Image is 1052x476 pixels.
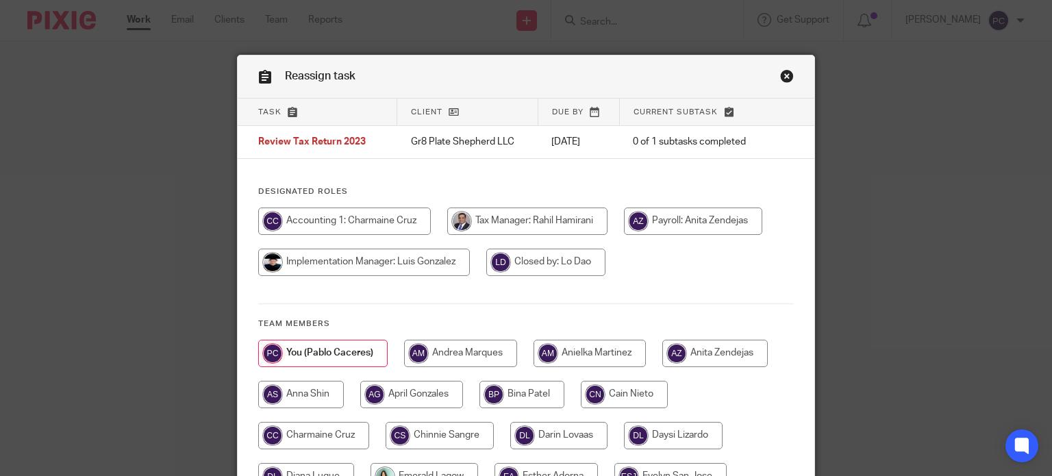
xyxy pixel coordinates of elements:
[619,126,770,159] td: 0 of 1 subtasks completed
[780,69,794,88] a: Close this dialog window
[258,186,794,197] h4: Designated Roles
[411,108,442,116] span: Client
[634,108,718,116] span: Current subtask
[552,108,584,116] span: Due by
[258,138,366,147] span: Review Tax Return 2023
[258,318,794,329] h4: Team members
[285,71,355,82] span: Reassign task
[258,108,281,116] span: Task
[411,135,524,149] p: Gr8 Plate Shepherd LLC
[551,135,605,149] p: [DATE]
